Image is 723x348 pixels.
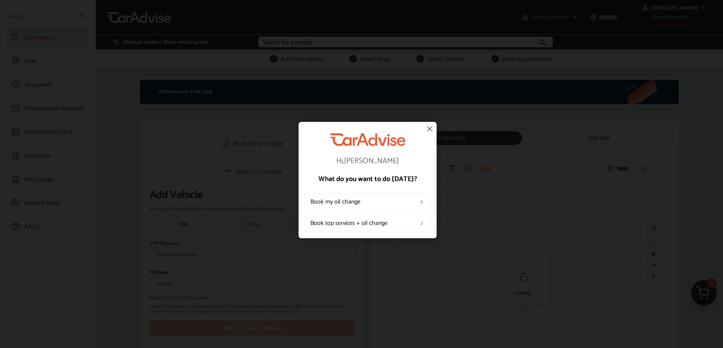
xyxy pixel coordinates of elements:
[305,215,431,232] a: Book top services + oil change
[419,199,425,205] img: left_arrow_icon.0f472efe.svg
[419,221,425,227] img: left_arrow_icon.0f472efe.svg
[305,158,431,165] p: Hi, [PERSON_NAME]
[330,133,405,146] img: CarAdvise Logo
[305,193,431,211] a: Book my oil change
[425,124,434,133] img: close-icon.a004319c.svg
[305,176,431,183] p: What do you want to do [DATE]?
